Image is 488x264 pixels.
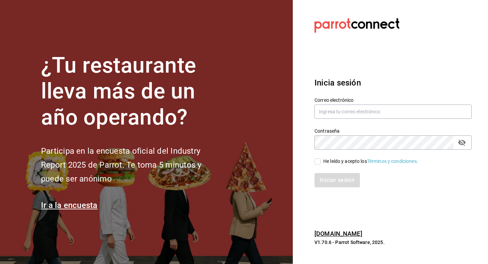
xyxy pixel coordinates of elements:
[314,239,472,246] p: V1.70.6 - Parrot Software, 2025.
[314,230,362,237] a: [DOMAIN_NAME]
[323,158,418,165] div: He leído y acepto los
[41,201,98,210] a: Ir a la encuesta
[314,77,472,89] h3: Inicia sesión
[314,97,472,102] label: Correo electrónico
[456,137,468,148] button: passwordField
[367,158,418,164] a: Términos y condiciones.
[41,53,224,131] h1: ¿Tu restaurante lleva más de un año operando?
[314,128,472,133] label: Contraseña
[314,105,472,119] input: Ingresa tu correo electrónico
[41,144,224,186] h2: Participa en la encuesta oficial del Industry Report 2025 de Parrot. Te toma 5 minutos y puede se...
